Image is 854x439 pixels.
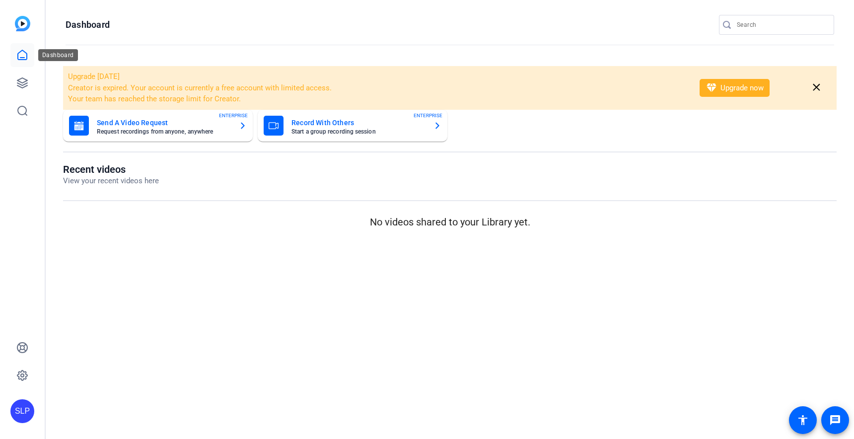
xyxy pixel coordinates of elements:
[68,72,120,81] span: Upgrade [DATE]
[810,81,823,94] mat-icon: close
[68,82,687,94] li: Creator is expired. Your account is currently a free account with limited access.
[63,163,159,175] h1: Recent videos
[291,129,426,135] mat-card-subtitle: Start a group recording session
[66,19,110,31] h1: Dashboard
[258,110,447,142] button: Record With OthersStart a group recording sessionENTERPRISE
[68,93,687,105] li: Your team has reached the storage limit for Creator.
[63,175,159,187] p: View your recent videos here
[97,129,231,135] mat-card-subtitle: Request recordings from anyone, anywhere
[97,117,231,129] mat-card-title: Send A Video Request
[829,414,841,426] mat-icon: message
[63,215,837,229] p: No videos shared to your Library yet.
[291,117,426,129] mat-card-title: Record With Others
[219,112,248,119] span: ENTERPRISE
[15,16,30,31] img: blue-gradient.svg
[63,110,253,142] button: Send A Video RequestRequest recordings from anyone, anywhereENTERPRISE
[38,49,78,61] div: Dashboard
[797,414,809,426] mat-icon: accessibility
[10,399,34,423] div: SLP
[737,19,826,31] input: Search
[706,82,717,94] mat-icon: diamond
[700,79,770,97] button: Upgrade now
[414,112,442,119] span: ENTERPRISE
